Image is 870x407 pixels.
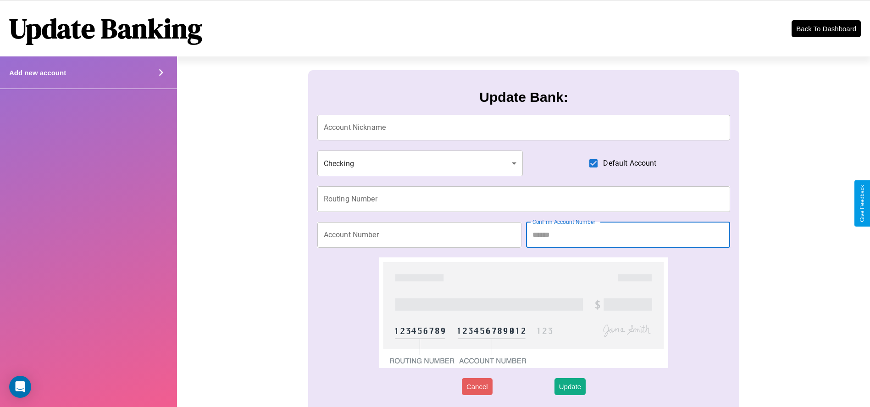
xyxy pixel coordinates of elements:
[479,89,568,105] h3: Update Bank:
[462,378,493,395] button: Cancel
[9,10,202,47] h1: Update Banking
[532,218,595,226] label: Confirm Account Number
[792,20,861,37] button: Back To Dashboard
[859,185,865,222] div: Give Feedback
[317,151,523,176] div: Checking
[603,158,656,169] span: Default Account
[554,378,586,395] button: Update
[379,257,669,368] img: check
[9,69,66,77] h4: Add new account
[9,376,31,398] div: Open Intercom Messenger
